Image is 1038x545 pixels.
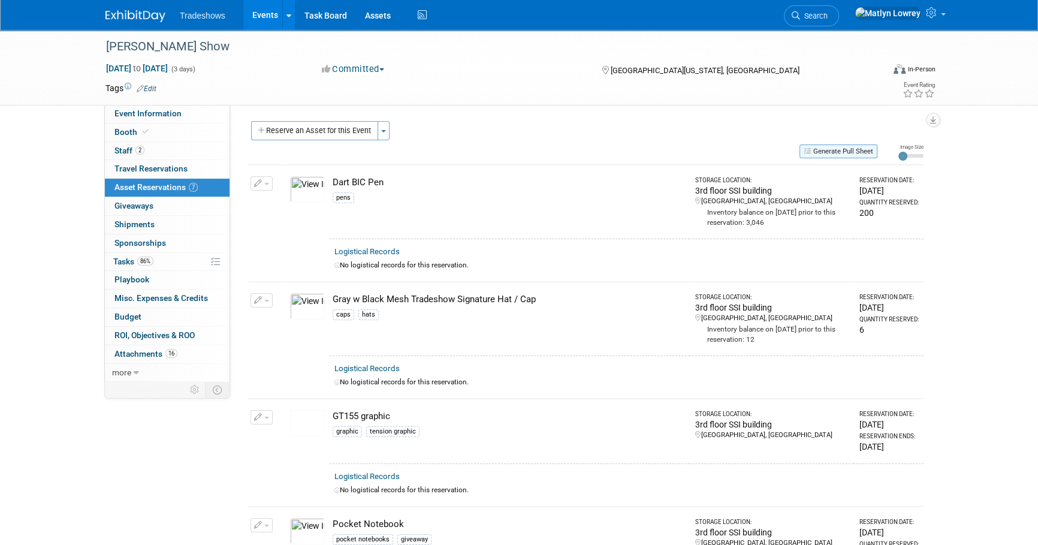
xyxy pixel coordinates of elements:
[105,179,230,197] a: Asset Reservations7
[333,410,684,423] div: GT155 graphic
[358,309,379,320] div: hats
[114,330,195,340] span: ROI, Objectives & ROO
[333,426,362,437] div: graphic
[114,164,188,173] span: Travel Reservations
[695,526,849,538] div: 3rd floor SSI building
[334,485,919,495] div: No logistical records for this reservation.
[105,82,156,94] td: Tags
[105,271,230,289] a: Playbook
[180,11,225,20] span: Tradeshows
[114,312,141,321] span: Budget
[859,441,919,453] div: [DATE]
[859,185,919,197] div: [DATE]
[114,275,149,284] span: Playbook
[114,182,198,192] span: Asset Reservations
[695,206,849,228] div: Inventory balance on [DATE] prior to this reservation: 3,046
[105,124,230,141] a: Booth
[105,234,230,252] a: Sponsorships
[799,144,877,158] button: Generate Pull Sheet
[855,7,921,20] img: Matlyn Lowrey
[784,5,839,26] a: Search
[114,293,208,303] span: Misc. Expenses & Credits
[859,432,919,441] div: Reservation Ends:
[112,368,131,377] span: more
[206,382,230,398] td: Toggle Event Tabs
[114,146,144,155] span: Staff
[105,10,165,22] img: ExhibitDay
[695,418,849,430] div: 3rd floor SSI building
[114,238,166,248] span: Sponsorships
[859,207,919,219] div: 200
[812,62,936,80] div: Event Format
[135,146,144,155] span: 2
[859,526,919,538] div: [DATE]
[114,219,155,229] span: Shipments
[894,64,906,74] img: Format-Inperson.png
[859,302,919,314] div: [DATE]
[333,293,684,306] div: Gray w Black Mesh Tradeshow Signature Hat / Cap
[898,143,924,150] div: Image Size
[859,518,919,526] div: Reservation Date:
[333,176,684,189] div: Dart BIC Pen
[859,315,919,324] div: Quantity Reserved:
[334,377,919,387] div: No logistical records for this reservation.
[859,324,919,336] div: 6
[695,197,849,206] div: [GEOGRAPHIC_DATA], [GEOGRAPHIC_DATA]
[170,65,195,73] span: (3 days)
[290,410,325,436] img: View Images
[366,426,420,437] div: tension graphic
[105,364,230,382] a: more
[859,176,919,185] div: Reservation Date:
[137,85,156,93] a: Edit
[105,63,168,74] span: [DATE] [DATE]
[333,518,684,531] div: Pocket Notebook
[185,382,206,398] td: Personalize Event Tab Strip
[695,185,849,197] div: 3rd floor SSI building
[334,364,400,373] a: Logistical Records
[859,293,919,302] div: Reservation Date:
[333,309,354,320] div: caps
[695,302,849,314] div: 3rd floor SSI building
[333,192,354,203] div: pens
[334,472,400,481] a: Logistical Records
[137,257,153,266] span: 86%
[105,327,230,345] a: ROI, Objectives & ROO
[695,430,849,440] div: [GEOGRAPHIC_DATA], [GEOGRAPHIC_DATA]
[859,410,919,418] div: Reservation Date:
[143,128,149,135] i: Booth reservation complete
[695,518,849,526] div: Storage Location:
[695,410,849,418] div: Storage Location:
[105,216,230,234] a: Shipments
[105,345,230,363] a: Attachments16
[114,201,153,210] span: Giveaways
[290,518,325,544] img: View Images
[290,176,325,203] img: View Images
[397,534,432,545] div: giveaway
[105,105,230,123] a: Event Information
[859,418,919,430] div: [DATE]
[290,293,325,320] img: View Images
[859,198,919,207] div: Quantity Reserved:
[165,349,177,358] span: 16
[610,66,799,75] span: [GEOGRAPHIC_DATA][US_STATE], [GEOGRAPHIC_DATA]
[189,183,198,192] span: 7
[334,247,400,256] a: Logistical Records
[318,63,389,76] button: Committed
[333,534,393,545] div: pocket notebooks
[695,314,849,323] div: [GEOGRAPHIC_DATA], [GEOGRAPHIC_DATA]
[105,197,230,215] a: Giveaways
[105,308,230,326] a: Budget
[695,323,849,345] div: Inventory balance on [DATE] prior to this reservation: 12
[113,257,153,266] span: Tasks
[695,176,849,185] div: Storage Location:
[105,253,230,271] a: Tasks86%
[334,260,919,270] div: No logistical records for this reservation.
[695,293,849,302] div: Storage Location:
[114,349,177,359] span: Attachments
[105,290,230,308] a: Misc. Expenses & Credits
[907,65,936,74] div: In-Person
[114,127,151,137] span: Booth
[105,160,230,178] a: Travel Reservations
[251,121,378,140] button: Reserve an Asset for this Event
[903,82,935,88] div: Event Rating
